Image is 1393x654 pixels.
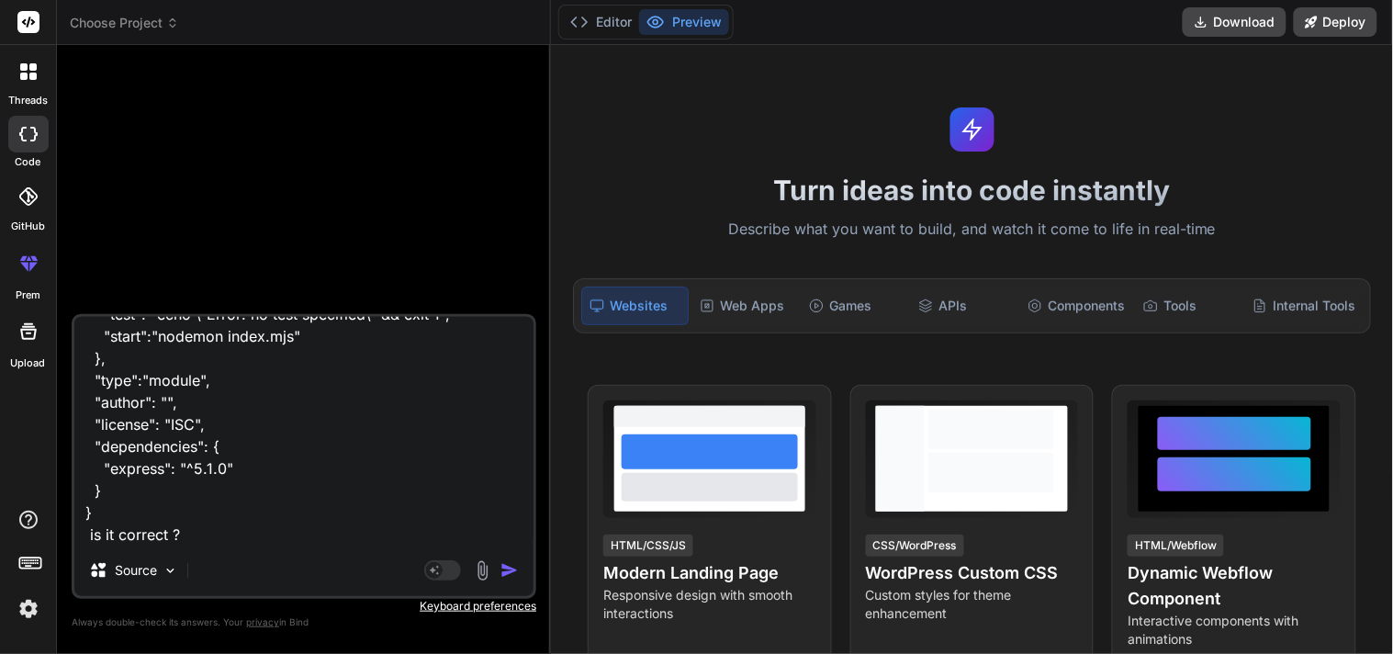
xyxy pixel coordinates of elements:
[13,593,44,625] img: settings
[639,9,729,35] button: Preview
[1245,287,1363,325] div: Internal Tools
[866,560,1079,586] h4: WordPress Custom CSS
[1294,7,1377,37] button: Deploy
[1128,612,1341,648] p: Interactive components with animations
[72,599,536,614] p: Keyboard preferences
[115,561,157,580] p: Source
[500,561,519,580] img: icon
[1136,287,1241,325] div: Tools
[16,154,41,170] label: code
[1128,560,1341,612] h4: Dynamic Webflow Component
[563,9,639,35] button: Editor
[8,93,48,108] label: threads
[802,287,907,325] div: Games
[603,586,816,623] p: Responsive design with smooth interactions
[603,535,693,557] div: HTML/CSS/JS
[70,14,179,32] span: Choose Project
[11,355,46,371] label: Upload
[1183,7,1286,37] button: Download
[911,287,1017,325] div: APIs
[1128,535,1224,557] div: HTML/Webflow
[866,586,1079,623] p: Custom styles for theme enhancement
[581,287,689,325] div: Websites
[72,614,536,631] p: Always double-check its answers. Your in Bind
[163,563,178,579] img: Pick Models
[11,219,45,234] label: GitHub
[74,317,534,545] textarea: i m using index.mjs file with below package.json { "name": "mynode", "version": "1.0.0", "descrip...
[562,218,1382,242] p: Describe what you want to build, and watch it come to life in real-time
[866,535,964,557] div: CSS/WordPress
[16,288,40,303] label: prem
[692,287,798,325] div: Web Apps
[246,616,279,627] span: privacy
[1020,287,1132,325] div: Components
[472,560,493,581] img: attachment
[562,174,1382,207] h1: Turn ideas into code instantly
[603,560,816,586] h4: Modern Landing Page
